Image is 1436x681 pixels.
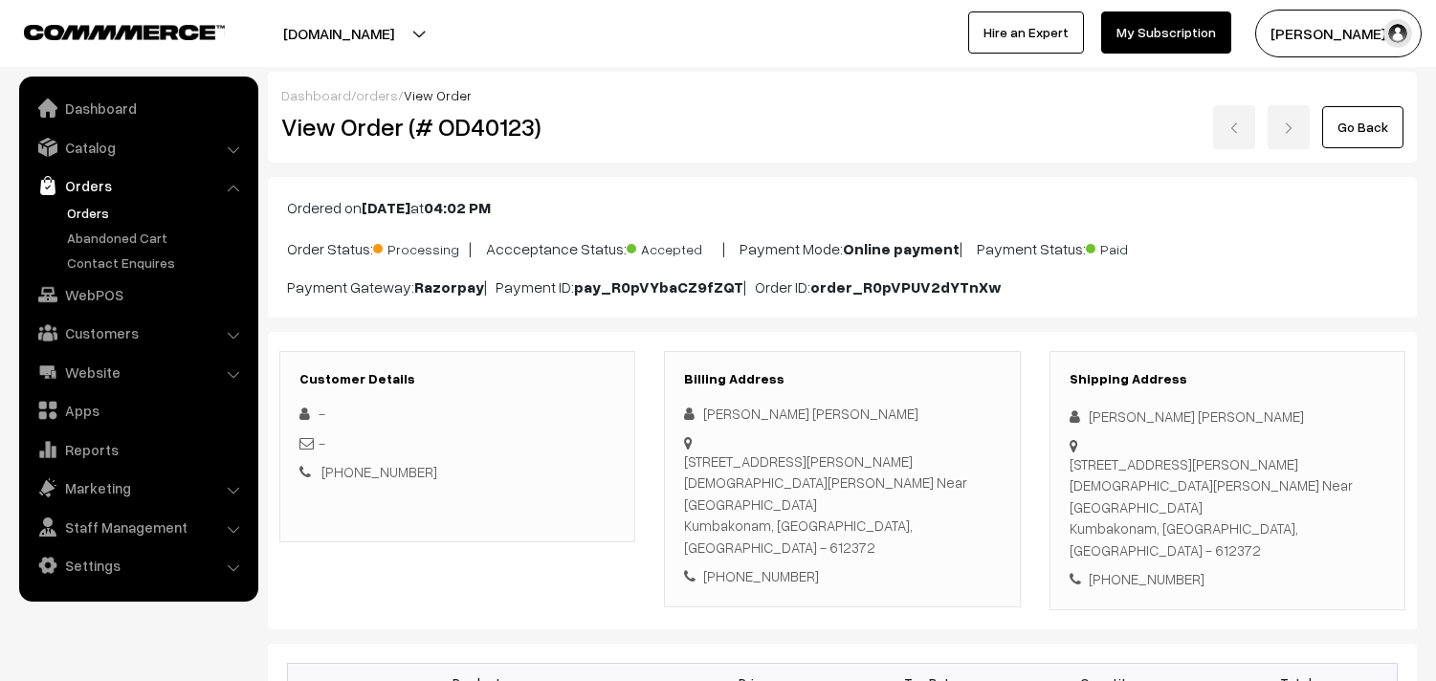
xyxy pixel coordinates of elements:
[1070,371,1385,387] h3: Shipping Address
[281,112,636,142] h2: View Order (# OD40123)
[424,198,491,217] b: 04:02 PM
[299,371,615,387] h3: Customer Details
[1255,10,1422,57] button: [PERSON_NAME] s…
[24,316,252,350] a: Customers
[1322,106,1403,148] a: Go Back
[968,11,1084,54] a: Hire an Expert
[321,463,437,480] a: [PHONE_NUMBER]
[24,277,252,312] a: WebPOS
[810,277,1002,297] b: order_R0pVPUV2dYTnXw
[684,403,1000,425] div: [PERSON_NAME] [PERSON_NAME]
[287,196,1398,219] p: Ordered on at
[24,91,252,125] a: Dashboard
[843,239,960,258] b: Online payment
[24,130,252,165] a: Catalog
[1070,406,1385,428] div: [PERSON_NAME] [PERSON_NAME]
[24,432,252,467] a: Reports
[299,432,615,454] div: -
[287,234,1398,260] p: Order Status: | Accceptance Status: | Payment Mode: | Payment Status:
[24,25,225,39] img: COMMMERCE
[414,277,484,297] b: Razorpay
[684,371,1000,387] h3: Billing Address
[281,85,1403,105] div: / /
[684,565,1000,587] div: [PHONE_NUMBER]
[362,198,410,217] b: [DATE]
[24,355,252,389] a: Website
[24,548,252,582] a: Settings
[627,234,722,259] span: Accepted
[24,393,252,428] a: Apps
[287,275,1398,298] p: Payment Gateway: | Payment ID: | Order ID:
[216,10,461,57] button: [DOMAIN_NAME]
[574,277,743,297] b: pay_R0pVYbaCZ9fZQT
[299,403,615,425] div: -
[1086,234,1182,259] span: Paid
[24,19,191,42] a: COMMMERCE
[1070,568,1385,590] div: [PHONE_NUMBER]
[24,471,252,505] a: Marketing
[1383,19,1412,48] img: user
[62,228,252,248] a: Abandoned Cart
[281,87,351,103] a: Dashboard
[1101,11,1231,54] a: My Subscription
[62,253,252,273] a: Contact Enquires
[1070,453,1385,561] div: [STREET_ADDRESS][PERSON_NAME][DEMOGRAPHIC_DATA][PERSON_NAME] Near [GEOGRAPHIC_DATA] Kumbakonam, [...
[684,450,1000,559] div: [STREET_ADDRESS][PERSON_NAME][DEMOGRAPHIC_DATA][PERSON_NAME] Near [GEOGRAPHIC_DATA] Kumbakonam, [...
[62,203,252,223] a: Orders
[404,87,472,103] span: View Order
[24,168,252,203] a: Orders
[356,87,398,103] a: orders
[24,510,252,544] a: Staff Management
[373,234,469,259] span: Processing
